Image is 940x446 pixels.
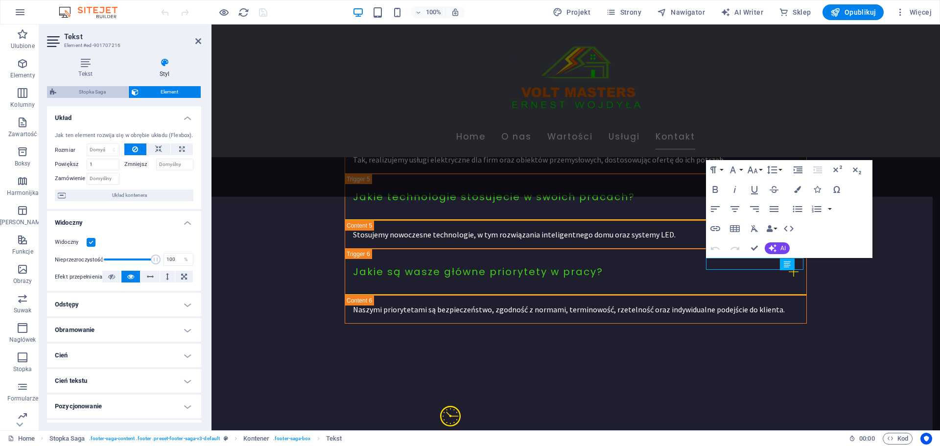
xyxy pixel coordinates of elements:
[8,433,35,445] a: Kliknij, aby anulować zaznaczenie. Kliknij dwukrotnie, aby otworzyć Strony
[745,199,764,219] button: Align Right
[243,433,269,445] span: Kliknij, aby zaznaczyć. Kliknij dwukrotnie, aby edytować
[141,86,198,98] span: Element
[10,71,35,79] p: Elementy
[892,4,936,20] button: Więcej
[49,433,342,445] nav: breadcrumb
[59,86,125,98] span: Stopka Saga
[549,4,594,20] div: Projekt (Ctrl+Alt+Y)
[124,159,156,170] label: Zmniejsz
[726,199,744,219] button: Align Center
[11,42,35,50] p: Ulubione
[788,199,807,219] button: Unordered List
[745,238,764,258] button: Confirm (Ctrl+⏎)
[8,130,37,138] p: Zawartość
[55,236,87,248] label: Widoczny
[47,106,201,124] h4: Układ
[726,219,744,238] button: Insert Table
[706,180,725,199] button: Bold (Ctrl+B)
[55,189,193,201] button: Układ kontenera
[128,58,201,78] h4: Styl
[717,4,767,20] button: AI Writer
[47,420,201,444] h4: Przekształć
[55,173,87,185] label: Zamówienie
[129,86,201,98] button: Element
[765,199,783,219] button: Align Justify
[553,7,590,17] span: Projekt
[14,306,32,314] p: Suwak
[47,318,201,342] h4: Obramowanie
[859,433,874,445] span: 00 00
[828,160,846,180] button: Superscript
[827,180,846,199] button: Special Characters
[706,238,725,258] button: Undo (Ctrl+Z)
[56,6,130,18] img: Editor Logo
[706,199,725,219] button: Align Left
[47,86,128,98] button: Stopka Saga
[89,433,220,445] span: . footer-saga-content .footer .preset-footer-saga-v3-default
[218,6,230,18] button: Kliknij tutaj, aby wyjść z trybu podglądu i kontynuować edycję
[726,238,744,258] button: Redo (Ctrl+Shift+Z)
[765,180,783,199] button: Strikethrough
[179,254,193,265] div: %
[273,433,311,445] span: . footer-saga-box
[788,180,807,199] button: Colors
[156,159,194,170] input: Domyślny
[47,58,128,78] h4: Tekst
[47,395,201,418] h4: Pozycjonowanie
[808,180,826,199] button: Icons
[653,4,709,20] button: Nawigator
[745,160,764,180] button: Font Size
[47,211,201,229] h4: Widoczny
[237,6,249,18] button: reload
[726,180,744,199] button: Italic (Ctrl+I)
[425,6,441,18] h6: 100%
[847,160,866,180] button: Subscript
[9,336,36,344] p: Nagłówek
[826,199,834,219] button: Ordered List
[55,159,87,170] label: Powiększ
[780,245,786,251] span: AI
[807,199,826,219] button: Ordered List
[12,248,33,256] p: Funkcje
[602,4,645,20] button: Strony
[10,101,35,109] p: Kolumny
[808,160,827,180] button: Decrease Indent
[657,7,705,17] span: Nawigator
[883,433,913,445] button: Kod
[745,180,764,199] button: Underline (Ctrl+U)
[606,7,641,17] span: Strony
[55,271,102,283] label: Efekt przepełnienia
[451,8,460,17] i: Po zmianie rozmiaru automatycznie dostosowuje poziom powiększenia do wybranego urządzenia.
[326,433,342,445] span: Kliknij, aby zaznaczyć. Kliknij dwukrotnie, aby edytować
[64,41,182,50] h3: Element #ed-901707216
[779,219,798,238] button: HTML
[7,395,38,402] p: Formularze
[15,160,31,167] p: Boksy
[87,173,119,185] input: Domyślny
[822,4,884,20] button: Opublikuj
[411,6,446,18] button: 100%
[765,160,783,180] button: Line Height
[765,219,778,238] button: Data Bindings
[64,32,201,41] h2: Tekst
[789,160,807,180] button: Increase Indent
[706,219,725,238] button: Insert Link
[920,433,932,445] button: Usercentrics
[706,160,725,180] button: Paragraph Format
[55,132,193,140] div: Jak ten element rozwija się w obrębie układu (Flexbox).
[55,147,87,153] label: Rozmiar
[7,189,39,197] p: Harmonijka
[49,433,85,445] span: Kliknij, aby zaznaczyć. Kliknij dwukrotnie, aby edytować
[69,189,190,201] span: Układ kontenera
[830,7,876,17] span: Opublikuj
[13,277,32,285] p: Obrazy
[13,365,32,373] p: Stopka
[775,4,815,20] button: Sklep
[549,4,594,20] button: Projekt
[895,7,932,17] span: Więcej
[726,160,744,180] button: Font Family
[721,7,763,17] span: AI Writer
[55,257,104,262] label: Nieprzezroczystość
[47,293,201,316] h4: Odstępy
[87,159,119,170] input: Domyślny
